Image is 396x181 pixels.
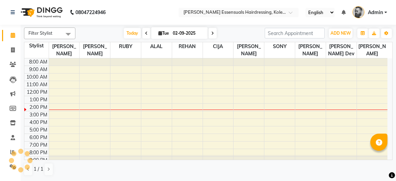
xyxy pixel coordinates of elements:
[28,104,49,111] div: 2:00 PM
[357,42,387,58] span: [PERSON_NAME]
[124,28,141,38] span: Today
[326,42,357,58] span: [PERSON_NAME] Dev
[28,119,49,126] div: 4:00 PM
[264,42,295,51] span: SONY
[172,42,203,51] span: REHAN
[17,3,64,22] img: logo
[28,134,49,141] div: 6:00 PM
[28,126,49,134] div: 5:00 PM
[352,6,364,18] img: Admin
[25,81,49,88] div: 11:00 AM
[28,157,49,164] div: 9:00 PM
[28,111,49,118] div: 3:00 PM
[171,28,205,38] input: 2025-09-02
[110,42,141,51] span: RUBY
[28,149,49,156] div: 8:00 PM
[203,42,233,51] span: CIJA
[141,42,172,51] span: ALAL
[25,89,49,96] div: 12:00 PM
[28,58,49,66] div: 8:00 AM
[28,66,49,73] div: 9:00 AM
[80,42,110,58] span: [PERSON_NAME]
[368,9,383,16] span: Admin
[34,166,43,173] span: 1 / 1
[233,42,264,58] span: [PERSON_NAME]
[24,42,49,49] div: Stylist
[331,31,351,36] span: ADD NEW
[265,28,325,38] input: Search Appointment
[295,42,326,58] span: [PERSON_NAME]
[28,96,49,103] div: 1:00 PM
[28,142,49,149] div: 7:00 PM
[49,42,80,58] span: [PERSON_NAME]
[25,73,49,81] div: 10:00 AM
[28,30,52,36] span: Filter Stylist
[329,29,352,38] button: ADD NEW
[75,3,106,22] b: 08047224946
[157,31,171,36] span: Tue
